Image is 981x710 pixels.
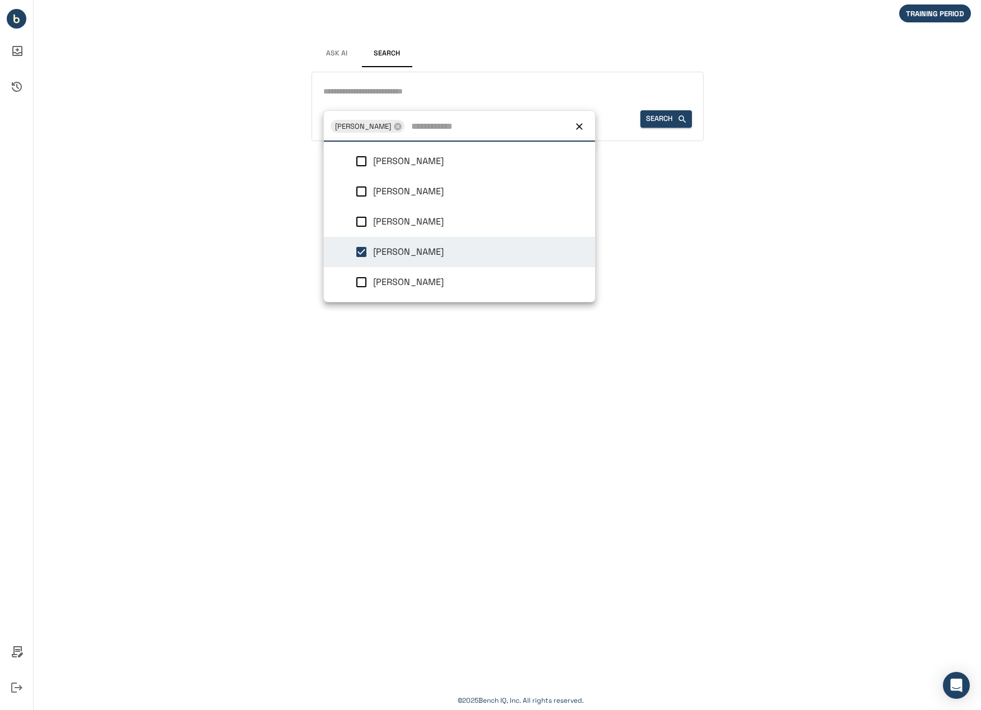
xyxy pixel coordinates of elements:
[373,246,444,258] span: Alfredo R Perez
[899,4,977,22] div: We are not billing you for your initial period of in-app activity.
[326,49,347,58] span: Ask AI
[373,155,444,167] span: David R Jones
[373,276,444,288] span: Eduardo V Rodriguez
[640,110,692,128] button: Search
[899,9,971,18] span: TRAINING PERIOD
[331,120,396,133] span: [PERSON_NAME]
[362,40,412,67] button: Search
[943,672,970,699] div: Open Intercom Messenger
[373,216,444,227] span: Jeffrey P Norman
[571,119,587,134] button: Clear
[373,185,444,197] span: Christopher M Lopez
[331,120,405,133] div: [PERSON_NAME]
